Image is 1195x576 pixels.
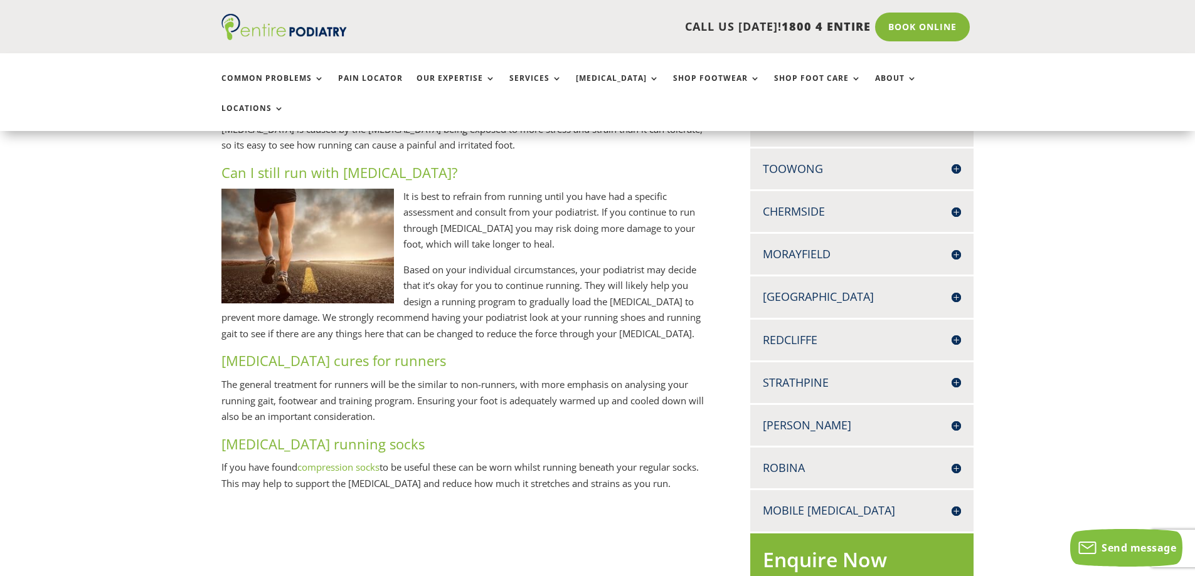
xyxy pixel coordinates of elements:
a: Services [509,74,562,101]
p: Based on your individual circumstances, your podiatrist may decide that it’s okay for you to cont... [221,262,709,352]
a: [MEDICAL_DATA] [576,74,659,101]
p: [MEDICAL_DATA] is caused by the [MEDICAL_DATA] being exposed to more stress and strain than it ca... [221,122,709,163]
h4: Chermside [763,204,961,219]
p: If you have found to be useful these can be worn whilst running beneath your regular socks. This ... [221,459,709,491]
a: Entire Podiatry [221,30,347,43]
h4: [GEOGRAPHIC_DATA] [763,289,961,305]
a: Book Online [875,13,970,41]
a: Common Problems [221,74,324,101]
a: Pain Locator [338,74,403,101]
a: About [875,74,917,101]
h4: Strathpine [763,375,961,390]
a: Our Expertise [417,74,496,101]
p: CALL US [DATE]! [395,19,871,35]
p: It is best to refrain from running until you have had a specific assessment and consult from your... [221,189,709,262]
span: 1800 4 ENTIRE [782,19,871,34]
h4: Redcliffe [763,332,961,348]
a: Locations [221,104,284,131]
button: Send message [1070,529,1182,567]
h4: Toowong [763,161,961,177]
h4: Morayfield [763,246,961,262]
p: The general treatment for runners will be the similar to non-runners, with more emphasis on analy... [221,377,709,434]
a: Shop Footwear [673,74,760,101]
img: logo (1) [221,14,347,40]
h3: [MEDICAL_DATA] cures for runners [221,351,709,377]
h4: [PERSON_NAME] [763,417,961,433]
h3: Can I still run with [MEDICAL_DATA]? [221,163,709,189]
a: compression socks [297,461,380,473]
span: Send message [1102,541,1176,555]
h4: Robina [763,460,961,476]
a: Shop Foot Care [774,74,861,101]
h4: Mobile [MEDICAL_DATA] [763,503,961,518]
h3: [MEDICAL_DATA] running socks [221,434,709,460]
